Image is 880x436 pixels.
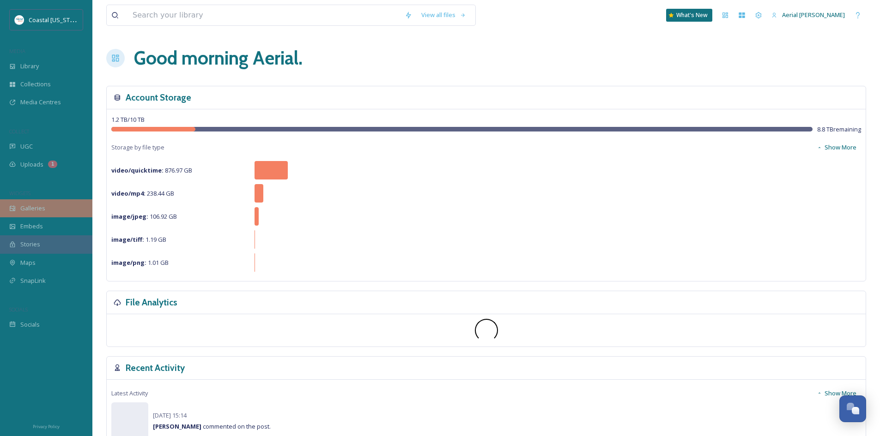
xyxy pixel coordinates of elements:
strong: video/quicktime : [111,166,164,174]
button: Show More [812,384,861,402]
span: 1.01 GB [111,258,169,267]
span: SnapLink [20,276,46,285]
span: 238.44 GB [111,189,174,197]
span: Collections [20,80,51,89]
h1: Good morning Aerial . [134,44,303,72]
img: download%20%281%29.jpeg [15,15,24,24]
span: Stories [20,240,40,249]
span: commented on the post. [153,422,271,430]
span: 8.8 TB remaining [817,125,861,134]
span: Coastal [US_STATE] [29,15,82,24]
span: 876.97 GB [111,166,192,174]
span: Maps [20,258,36,267]
button: Show More [812,138,861,156]
strong: [PERSON_NAME] [153,422,201,430]
strong: image/jpeg : [111,212,148,221]
span: 106.92 GB [111,212,177,221]
a: Privacy Policy [33,420,60,431]
h3: Account Storage [126,91,191,104]
a: What's New [666,9,712,22]
span: COLLECT [9,128,29,135]
span: UGC [20,142,33,151]
h3: File Analytics [126,296,177,309]
span: Latest Activity [111,389,148,398]
span: WIDGETS [9,190,30,197]
strong: image/png : [111,258,146,267]
span: [DATE] 15:14 [153,411,187,419]
h3: Recent Activity [126,361,185,375]
span: Galleries [20,204,45,213]
span: Media Centres [20,98,61,107]
span: Privacy Policy [33,424,60,430]
span: Embeds [20,222,43,231]
span: Library [20,62,39,71]
span: MEDIA [9,48,25,54]
span: Uploads [20,160,43,169]
strong: video/mp4 : [111,189,146,197]
strong: image/tiff : [111,235,144,244]
span: 1.19 GB [111,235,166,244]
span: Aerial [PERSON_NAME] [782,11,845,19]
div: 1 [48,161,57,168]
span: 1.2 TB / 10 TB [111,115,145,124]
span: SOCIALS [9,306,28,313]
span: Socials [20,320,40,329]
a: Aerial [PERSON_NAME] [767,6,850,24]
input: Search your library [128,5,400,25]
span: Storage by file type [111,143,164,152]
a: View all files [417,6,471,24]
button: Open Chat [839,395,866,422]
